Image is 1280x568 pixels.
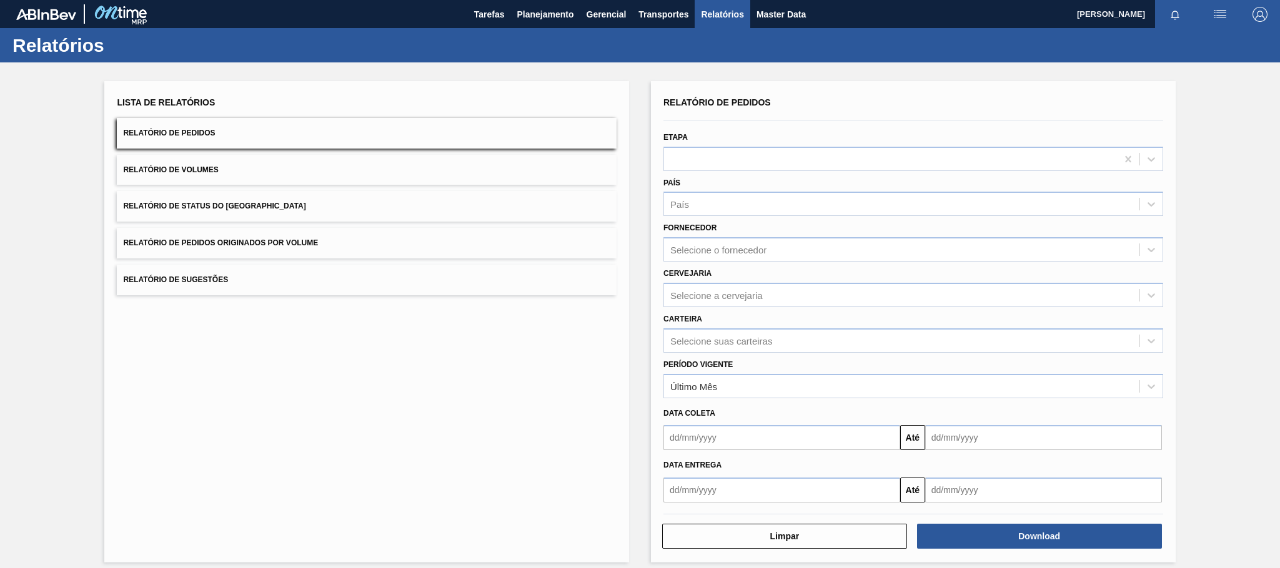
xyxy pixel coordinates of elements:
label: Cervejaria [663,269,712,278]
button: Relatório de Sugestões [117,265,617,295]
input: dd/mm/yyyy [663,425,900,450]
input: dd/mm/yyyy [925,425,1162,450]
div: País [670,199,689,210]
label: País [663,179,680,187]
button: Relatório de Status do [GEOGRAPHIC_DATA] [117,191,617,222]
label: Fornecedor [663,223,717,232]
div: Selecione a cervejaria [670,290,763,300]
label: Etapa [663,133,688,142]
div: Selecione o fornecedor [670,245,767,255]
button: Download [917,524,1162,549]
input: dd/mm/yyyy [663,477,900,502]
span: Relatório de Pedidos [663,97,771,107]
span: Master Data [757,7,806,22]
button: Limpar [662,524,907,549]
button: Até [900,477,925,502]
span: Transportes [638,7,688,22]
span: Data coleta [663,409,715,418]
span: Tarefas [474,7,505,22]
span: Gerencial [587,7,627,22]
span: Lista de Relatórios [117,97,215,107]
h1: Relatórios [12,38,234,52]
label: Período Vigente [663,360,733,369]
button: Relatório de Pedidos [117,118,617,149]
img: TNhmsLtSVTkK8tSr43FrP2fwEKptu5GPRR3wAAAABJRU5ErkJggg== [16,9,76,20]
span: Relatórios [701,7,743,22]
span: Relatório de Volumes [123,165,218,174]
img: userActions [1213,7,1228,22]
div: Último Mês [670,381,717,391]
span: Planejamento [517,7,573,22]
button: Relatório de Pedidos Originados por Volume [117,228,617,258]
span: Relatório de Status do [GEOGRAPHIC_DATA] [123,202,305,210]
img: Logout [1253,7,1268,22]
span: Relatório de Pedidos Originados por Volume [123,238,318,247]
button: Notificações [1155,6,1195,23]
button: Relatório de Volumes [117,155,617,185]
span: Data Entrega [663,461,722,469]
input: dd/mm/yyyy [925,477,1162,502]
span: Relatório de Sugestões [123,275,228,284]
button: Até [900,425,925,450]
div: Selecione suas carteiras [670,335,772,346]
span: Relatório de Pedidos [123,129,215,137]
label: Carteira [663,315,702,323]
